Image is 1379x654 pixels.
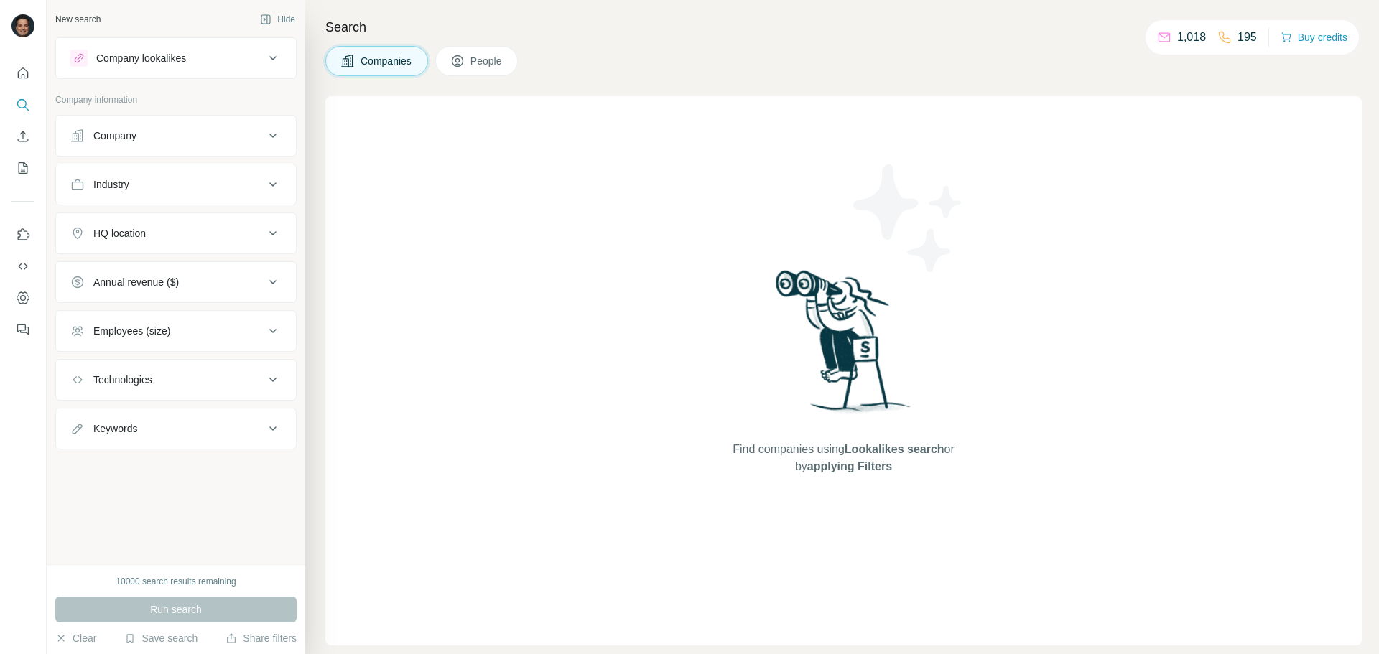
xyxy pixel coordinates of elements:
[56,411,296,446] button: Keywords
[807,460,892,472] span: applying Filters
[55,13,101,26] div: New search
[226,631,297,645] button: Share filters
[11,253,34,279] button: Use Surfe API
[11,222,34,248] button: Use Surfe on LinkedIn
[56,118,296,153] button: Company
[93,324,170,338] div: Employees (size)
[96,51,186,65] div: Company lookalikes
[11,155,34,181] button: My lists
[470,54,503,68] span: People
[93,373,152,387] div: Technologies
[728,441,958,475] span: Find companies using or by
[56,265,296,299] button: Annual revenue ($)
[116,575,236,588] div: 10000 search results remaining
[56,216,296,251] button: HQ location
[11,285,34,311] button: Dashboard
[93,129,136,143] div: Company
[93,421,137,436] div: Keywords
[56,314,296,348] button: Employees (size)
[11,92,34,118] button: Search
[56,167,296,202] button: Industry
[1281,27,1347,47] button: Buy credits
[11,60,34,86] button: Quick start
[11,317,34,342] button: Feedback
[1238,29,1257,46] p: 195
[93,177,129,192] div: Industry
[56,363,296,397] button: Technologies
[844,154,973,283] img: Surfe Illustration - Stars
[11,14,34,37] img: Avatar
[769,266,919,426] img: Surfe Illustration - Woman searching with binoculars
[55,93,297,106] p: Company information
[250,9,305,30] button: Hide
[361,54,413,68] span: Companies
[93,275,179,289] div: Annual revenue ($)
[325,17,1362,37] h4: Search
[124,631,198,645] button: Save search
[55,631,96,645] button: Clear
[56,41,296,75] button: Company lookalikes
[845,443,944,455] span: Lookalikes search
[1177,29,1206,46] p: 1,018
[11,123,34,149] button: Enrich CSV
[93,226,146,240] div: HQ location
